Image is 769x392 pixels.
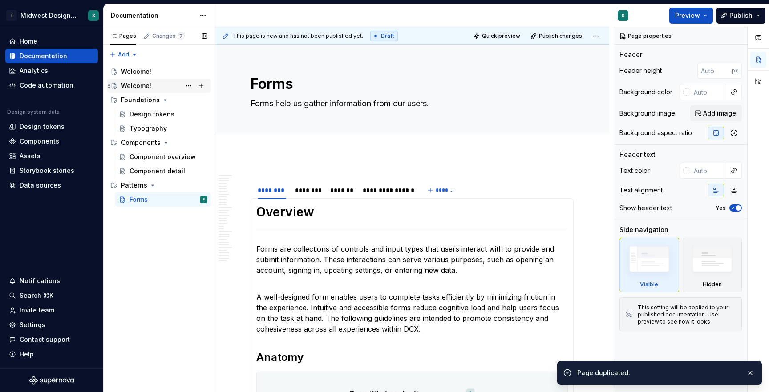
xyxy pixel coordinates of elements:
svg: Supernova Logo [29,376,74,385]
div: Header height [619,66,662,75]
a: Welcome! [107,79,211,93]
div: Visible [619,238,679,292]
div: Documentation [20,52,67,60]
input: Auto [690,163,726,179]
span: This page is new and has not been published yet. [233,32,363,40]
a: Analytics [5,64,98,78]
a: Assets [5,149,98,163]
div: Page tree [107,64,211,207]
div: Background color [619,88,672,96]
div: Component detail [130,167,185,176]
div: This setting will be applied to your published documentation. Use preview to see how it looks. [638,304,736,325]
div: Side navigation [619,225,668,234]
div: Foundations [121,96,160,104]
div: Background aspect ratio [619,128,692,137]
span: Add [118,51,129,58]
button: Add [107,48,140,61]
div: Code automation [20,81,73,90]
button: Search ⌘K [5,288,98,303]
a: Documentation [5,49,98,63]
p: Forms are collections of controls and input types that users interact with to provide and submit ... [256,244,568,276]
div: Page duplicated. [577,368,739,377]
div: Invite team [20,306,54,315]
button: Help [5,347,98,361]
div: Typography [130,124,167,133]
span: Quick preview [482,32,520,40]
div: Design system data [7,108,60,116]
div: Changes [152,32,185,40]
div: Foundations [107,93,211,107]
a: Home [5,34,98,48]
div: Home [20,37,37,46]
input: Auto [690,84,726,100]
a: Components [5,134,98,148]
a: Code automation [5,78,98,92]
div: S [92,12,95,19]
a: Storybook stories [5,164,98,178]
h1: Overview [256,204,568,220]
div: Midwest Design System [20,11,77,20]
div: Components [107,136,211,150]
span: 7 [178,32,185,40]
input: Auto [697,63,732,79]
div: Patterns [107,178,211,192]
div: Documentation [111,11,195,20]
a: Settings [5,318,98,332]
a: Invite team [5,303,98,317]
div: Search ⌘K [20,291,53,300]
a: Design tokens [5,120,98,134]
textarea: Forms help us gather information from our users. [249,96,572,111]
p: px [732,67,738,74]
div: Storybook stories [20,166,74,175]
div: Text color [619,166,650,175]
div: Show header text [619,204,672,212]
a: Design tokens [115,107,211,121]
a: Typography [115,121,211,136]
div: Contact support [20,335,70,344]
h2: Anatomy [256,350,568,364]
div: Visible [640,281,658,288]
button: Notifications [5,274,98,288]
a: Welcome! [107,64,211,79]
a: Data sources [5,178,98,192]
div: Settings [20,320,45,329]
span: Preview [675,11,700,20]
span: Add image [703,109,736,118]
a: FormsS [115,192,211,207]
div: Pages [110,32,136,40]
div: Components [121,138,161,147]
button: Preview [669,8,713,24]
div: Hidden [683,238,742,292]
div: Component overview [130,152,196,161]
a: Component overview [115,150,211,164]
div: S [622,12,625,19]
a: Component detail [115,164,211,178]
div: Welcome! [121,67,151,76]
div: Assets [20,152,40,160]
div: Header [619,50,642,59]
div: S [202,195,205,204]
button: Publish [716,8,765,24]
div: Header text [619,150,656,159]
button: Contact support [5,332,98,347]
textarea: Forms [249,73,572,95]
label: Yes [716,204,726,212]
button: TMidwest Design SystemS [2,6,101,25]
div: Text alignment [619,186,663,195]
div: Design tokens [20,122,65,131]
div: Forms [130,195,148,204]
div: Notifications [20,276,60,285]
span: Publish [729,11,753,20]
div: Data sources [20,181,61,190]
span: Publish changes [539,32,582,40]
p: A well-designed form enables users to complete tasks efficiently by minimizing friction in the ex... [256,281,568,334]
div: Hidden [703,281,722,288]
div: T [6,10,17,21]
span: Draft [381,32,394,40]
div: Patterns [121,181,147,190]
div: Components [20,137,59,146]
div: Design tokens [130,110,174,119]
div: Background image [619,109,675,118]
button: Add image [690,105,742,121]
